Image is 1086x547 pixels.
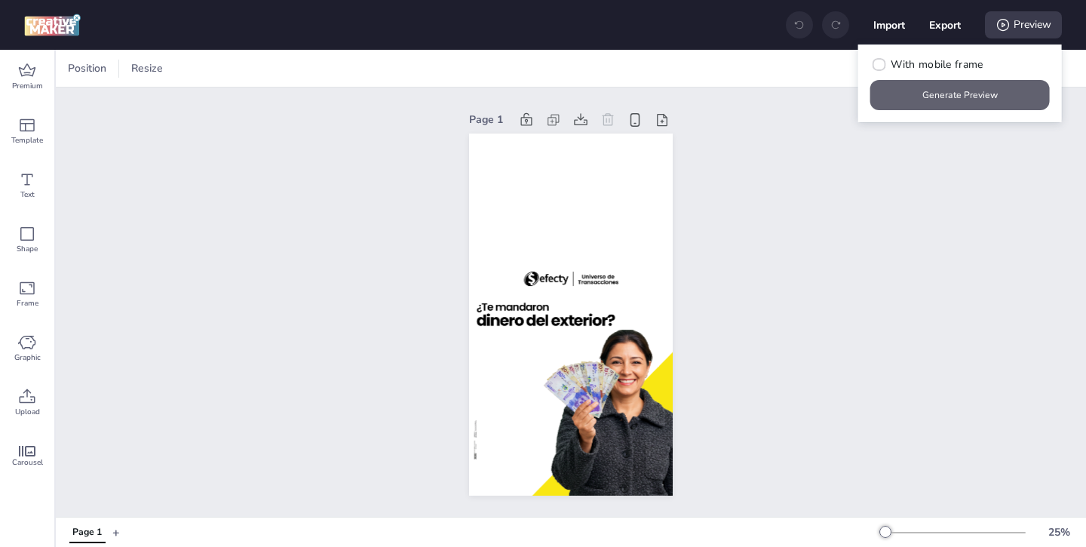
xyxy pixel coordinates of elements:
[891,57,983,72] span: With mobile frame
[12,456,43,469] span: Carousel
[24,14,81,36] img: logo Creative Maker
[870,80,1050,110] button: Generate Preview
[128,60,166,76] span: Resize
[17,243,38,255] span: Shape
[1041,524,1077,540] div: 25 %
[11,134,43,146] span: Template
[985,11,1062,38] div: Preview
[14,352,41,364] span: Graphic
[15,406,40,418] span: Upload
[72,526,102,539] div: Page 1
[112,519,120,545] button: +
[469,112,510,128] div: Page 1
[17,297,38,309] span: Frame
[62,519,112,545] div: Tabs
[65,60,109,76] span: Position
[929,9,961,41] button: Export
[20,189,35,201] span: Text
[12,80,43,92] span: Premium
[873,9,905,41] button: Import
